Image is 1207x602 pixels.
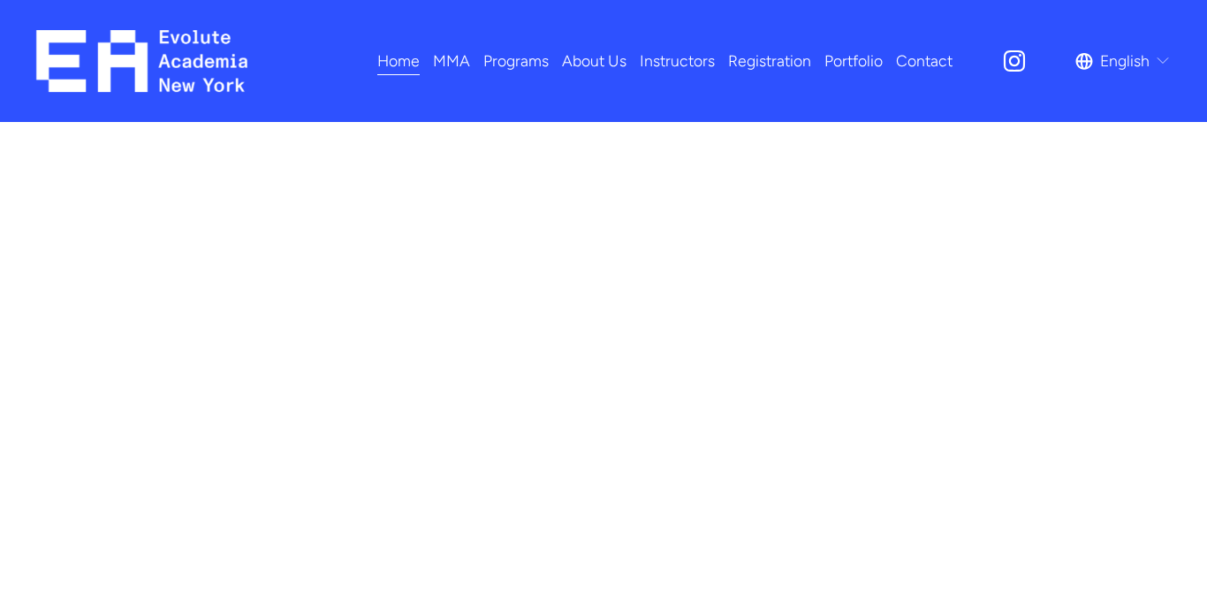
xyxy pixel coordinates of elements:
a: Portfolio [824,46,883,77]
span: MMA [433,47,470,75]
img: EA [36,30,247,92]
a: Instagram [1001,48,1028,74]
a: Registration [728,46,811,77]
a: About Us [562,46,626,77]
div: language picker [1075,46,1171,77]
a: folder dropdown [483,46,549,77]
a: folder dropdown [433,46,470,77]
span: Programs [483,47,549,75]
a: Instructors [640,46,715,77]
a: Contact [896,46,953,77]
span: English [1100,47,1150,75]
a: Home [377,46,420,77]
